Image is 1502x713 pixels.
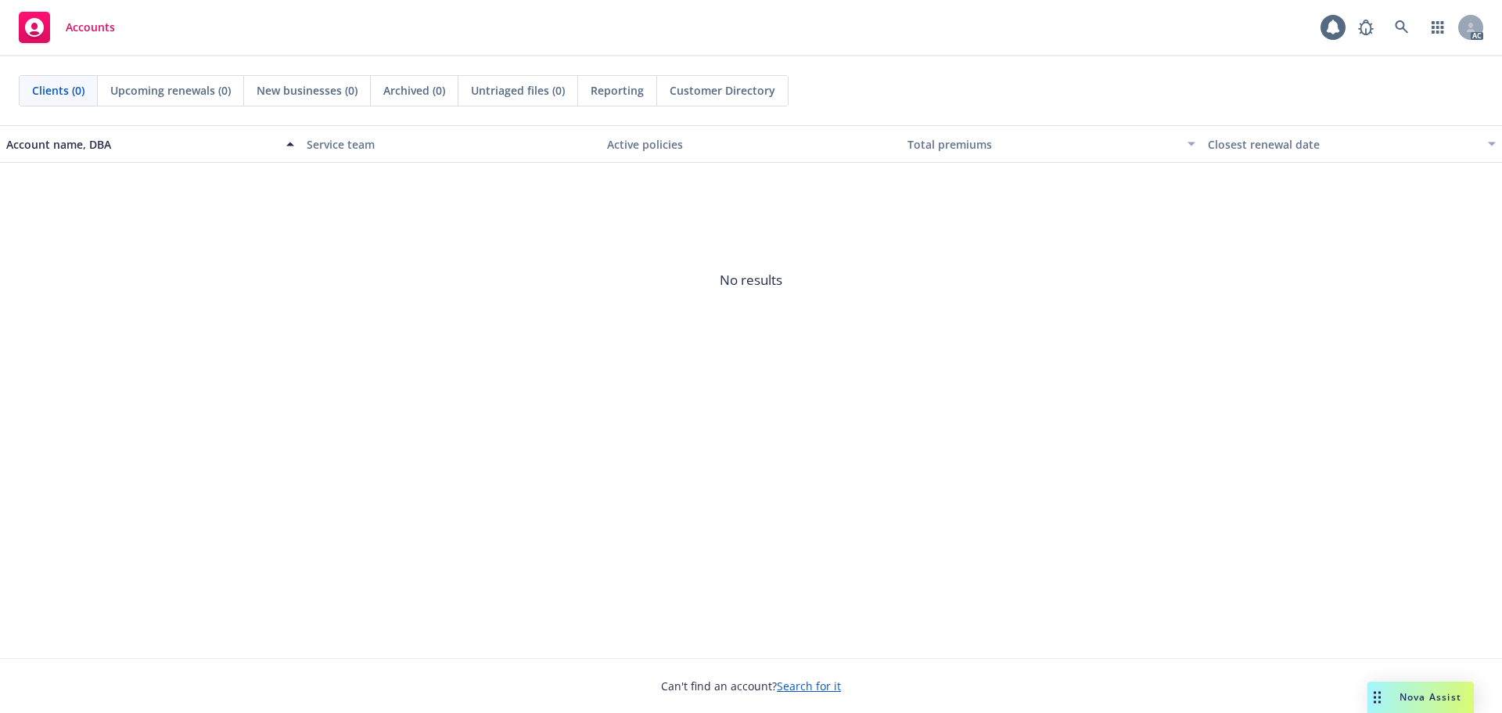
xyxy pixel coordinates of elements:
a: Accounts [13,5,121,49]
span: Untriaged files (0) [471,82,565,99]
span: Clients (0) [32,82,84,99]
span: Can't find an account? [661,678,841,694]
span: Customer Directory [670,82,775,99]
button: Service team [300,125,601,163]
button: Closest renewal date [1202,125,1502,163]
a: Report a Bug [1350,12,1382,43]
a: Search [1386,12,1418,43]
span: Reporting [591,82,644,99]
a: Search for it [777,679,841,693]
span: Accounts [66,21,115,34]
a: Switch app [1422,12,1453,43]
button: Nova Assist [1367,682,1474,713]
span: Nova Assist [1400,690,1461,704]
span: New businesses (0) [257,82,358,99]
div: Total premiums [907,136,1178,153]
div: Closest renewal date [1208,136,1479,153]
button: Total premiums [901,125,1202,163]
div: Drag to move [1367,682,1387,713]
button: Active policies [601,125,901,163]
div: Account name, DBA [6,136,277,153]
span: Upcoming renewals (0) [110,82,231,99]
div: Service team [307,136,595,153]
div: Active policies [607,136,895,153]
span: Archived (0) [383,82,445,99]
